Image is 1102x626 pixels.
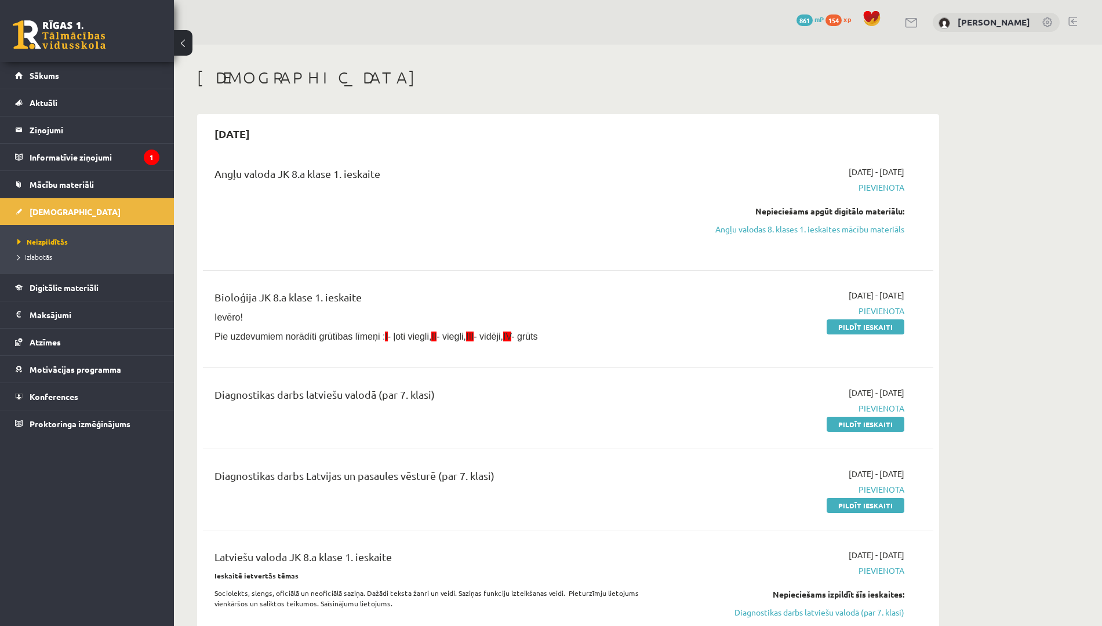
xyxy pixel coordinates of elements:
[849,289,904,301] span: [DATE] - [DATE]
[197,68,939,88] h1: [DEMOGRAPHIC_DATA]
[214,549,668,570] div: Latviešu valoda JK 8.a klase 1. ieskaite
[144,150,159,165] i: 1
[15,274,159,301] a: Digitālie materiāli
[30,117,159,143] legend: Ziņojumi
[686,402,904,414] span: Pievienota
[30,364,121,374] span: Motivācijas programma
[686,483,904,496] span: Pievienota
[825,14,842,26] span: 154
[203,120,261,147] h2: [DATE]
[939,17,950,29] img: Gustavs Skreija
[849,549,904,561] span: [DATE] - [DATE]
[849,387,904,399] span: [DATE] - [DATE]
[15,383,159,410] a: Konferences
[797,14,824,24] a: 861 mP
[30,337,61,347] span: Atzīmes
[827,498,904,513] a: Pildīt ieskaiti
[30,206,121,217] span: [DEMOGRAPHIC_DATA]
[15,144,159,170] a: Informatīvie ziņojumi1
[814,14,824,24] span: mP
[15,301,159,328] a: Maksājumi
[30,179,94,190] span: Mācību materiāli
[431,332,437,341] span: II
[797,14,813,26] span: 861
[686,606,904,618] a: Diagnostikas darbs latviešu valodā (par 7. klasi)
[17,237,68,246] span: Neizpildītās
[385,332,387,341] span: I
[30,418,130,429] span: Proktoringa izmēģinājums
[15,117,159,143] a: Ziņojumi
[214,289,668,311] div: Bioloģija JK 8.a klase 1. ieskaite
[827,417,904,432] a: Pildīt ieskaiti
[17,252,162,262] a: Izlabotās
[30,282,99,293] span: Digitālie materiāli
[827,319,904,334] a: Pildīt ieskaiti
[30,97,57,108] span: Aktuāli
[214,312,243,322] span: Ievēro!
[30,391,78,402] span: Konferences
[15,410,159,437] a: Proktoringa izmēģinājums
[30,301,159,328] legend: Maksājumi
[825,14,857,24] a: 154 xp
[686,205,904,217] div: Nepieciešams apgūt digitālo materiālu:
[214,571,299,580] strong: Ieskaitē ietvertās tēmas
[503,332,511,341] span: IV
[686,305,904,317] span: Pievienota
[15,198,159,225] a: [DEMOGRAPHIC_DATA]
[686,565,904,577] span: Pievienota
[686,588,904,600] div: Nepieciešams izpildīt šīs ieskaites:
[15,89,159,116] a: Aktuāli
[214,387,668,408] div: Diagnostikas darbs latviešu valodā (par 7. klasi)
[849,468,904,480] span: [DATE] - [DATE]
[686,223,904,235] a: Angļu valodas 8. klases 1. ieskaites mācību materiāls
[15,171,159,198] a: Mācību materiāli
[958,16,1030,28] a: [PERSON_NAME]
[30,70,59,81] span: Sākums
[13,20,106,49] a: Rīgas 1. Tālmācības vidusskola
[214,332,538,341] span: Pie uzdevumiem norādīti grūtības līmeņi : - ļoti viegli, - viegli, - vidēji, - grūts
[15,329,159,355] a: Atzīmes
[15,62,159,89] a: Sākums
[214,166,668,187] div: Angļu valoda JK 8.a klase 1. ieskaite
[843,14,851,24] span: xp
[30,144,159,170] legend: Informatīvie ziņojumi
[686,181,904,194] span: Pievienota
[17,252,52,261] span: Izlabotās
[214,588,668,609] p: Sociolekts, slengs, oficiālā un neoficiālā saziņa. Dažādi teksta žanri un veidi. Saziņas funkciju...
[214,468,668,489] div: Diagnostikas darbs Latvijas un pasaules vēsturē (par 7. klasi)
[17,236,162,247] a: Neizpildītās
[15,356,159,383] a: Motivācijas programma
[849,166,904,178] span: [DATE] - [DATE]
[466,332,474,341] span: III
